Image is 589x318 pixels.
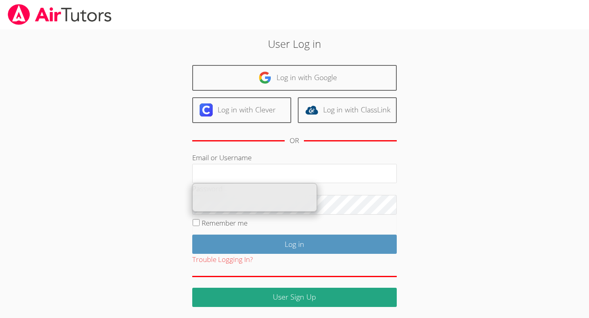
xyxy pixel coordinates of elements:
img: clever-logo-6eab21bc6e7a338710f1a6ff85c0baf02591cd810cc4098c63d3a4b26e2feb20.svg [200,103,213,116]
label: Email or Username [192,153,252,162]
button: Trouble Logging In? [192,254,253,266]
a: Log in with Clever [192,97,291,123]
h2: User Log in [135,36,454,52]
img: classlink-logo-d6bb404cc1216ec64c9a2012d9dc4662098be43eaf13dc465df04b49fa7ab582.svg [305,103,318,116]
a: Log in with ClassLink [298,97,397,123]
label: Password [192,184,223,193]
div: OR [290,135,299,147]
input: Log in [192,235,397,254]
img: airtutors_banner-c4298cdbf04f3fff15de1276eac7730deb9818008684d7c2e4769d2f7ddbe033.png [7,4,112,25]
img: google-logo-50288ca7cdecda66e5e0955fdab243c47b7ad437acaf1139b6f446037453330a.svg [259,71,272,84]
a: User Sign Up [192,288,397,307]
a: Log in with Google [192,65,397,91]
label: Remember me [202,218,247,228]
